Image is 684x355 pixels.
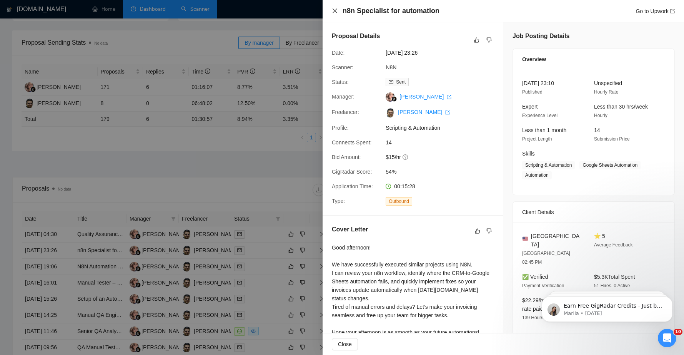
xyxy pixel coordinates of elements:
span: ✅ Verified [522,274,548,280]
a: [PERSON_NAME] export [399,94,451,100]
span: Unspecified [594,80,622,86]
button: Close [332,8,338,14]
span: Published [522,89,543,95]
span: Application Time: [332,183,373,189]
span: Profile: [332,125,349,131]
span: like [475,228,480,234]
iframe: Intercom notifications message [530,280,684,334]
a: N8N [386,64,396,70]
button: dislike [484,35,494,45]
span: like [474,37,479,43]
span: Connects Spent: [332,139,372,146]
span: 14 [386,138,501,147]
span: close [332,8,338,14]
span: 54% [386,167,501,176]
span: Payment Verification [522,283,564,288]
span: Status: [332,79,349,85]
span: Project Length [522,136,552,142]
span: [DATE] 23:26 [386,49,501,57]
span: Outbound [386,197,412,206]
span: 10 [674,329,682,335]
div: Good afternoon! We have successfully executed similar projects using N8N. I can review your n8n w... [332,243,494,353]
span: 14 [594,127,600,133]
a: Go to Upworkexport [636,8,675,14]
span: Manager: [332,94,354,100]
button: like [473,226,482,236]
span: export [670,9,675,13]
span: GigRadar Score: [332,169,372,175]
span: 00:15:28 [394,183,415,189]
span: Submission Price [594,136,630,142]
span: Hourly Rate [594,89,618,95]
span: Type: [332,198,345,204]
iframe: Intercom live chat [658,329,676,347]
span: ⭐ 5 [594,233,605,239]
span: export [447,95,451,99]
span: Google Sheets Automation [579,161,641,169]
span: Experience Level [522,113,558,118]
span: Scanner: [332,64,353,70]
span: Scripting & Automation [386,124,501,132]
span: Automation [522,171,552,179]
span: 139 Hours [522,315,543,320]
img: gigradar-bm.png [391,96,397,102]
h4: n8n Specialist for automation [343,6,439,16]
a: [PERSON_NAME] export [398,109,450,115]
span: Hourly [594,113,607,118]
span: $15/hr [386,153,501,161]
button: like [472,35,481,45]
span: [DATE] 23:10 [522,80,554,86]
span: question-circle [403,154,409,160]
h5: Cover Letter [332,225,368,234]
button: Close [332,338,358,350]
span: Close [338,340,352,348]
span: Sent [396,79,406,85]
span: dislike [486,228,492,234]
span: clock-circle [386,184,391,189]
span: Less than 1 month [522,127,566,133]
span: Scripting & Automation [522,161,575,169]
img: 🇺🇸 [523,236,528,241]
span: Expert [522,104,538,110]
span: Freelancer: [332,109,359,115]
span: Less than 30 hrs/week [594,104,648,110]
span: $5.3K Total Spent [594,274,635,280]
span: export [445,110,450,115]
img: c1iKeaDyC9pHXJQXmUk0g40TM3sE0rMXz21osXO1jjsCb16zoZlqDQBQw1TD_b2kFE [386,108,395,117]
span: Average Feedback [594,242,633,248]
span: dislike [486,37,492,43]
button: dislike [484,226,494,236]
span: Overview [522,55,546,64]
span: [GEOGRAPHIC_DATA] 02:45 PM [522,251,570,265]
h5: Job Posting Details [513,32,569,41]
span: [GEOGRAPHIC_DATA] [531,232,582,249]
span: Skills [522,151,535,157]
span: mail [389,80,393,84]
span: Bid Amount: [332,154,361,160]
h5: Proposal Details [332,32,380,41]
span: $22.29/hr avg hourly rate paid [522,297,571,312]
div: Client Details [522,202,665,223]
span: Date: [332,50,344,56]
